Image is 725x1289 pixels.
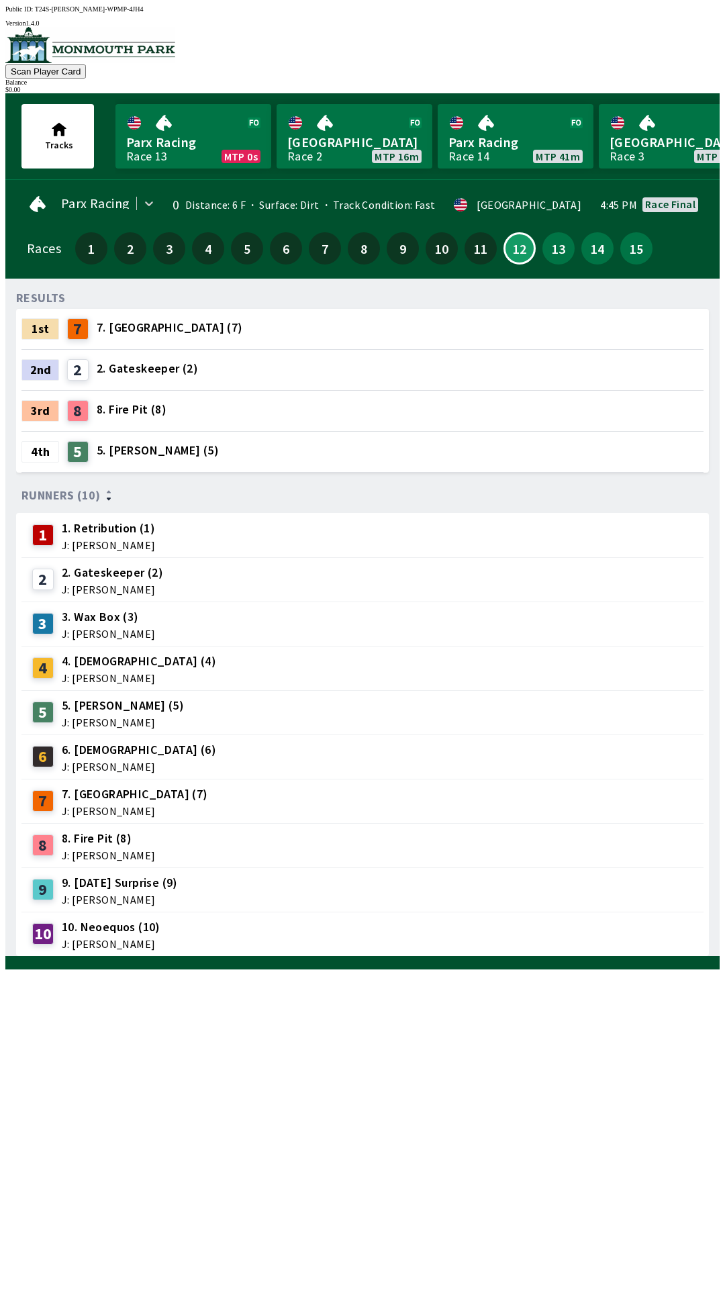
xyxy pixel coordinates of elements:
span: 14 [585,244,610,253]
div: 1 [32,524,54,546]
button: 3 [153,232,185,265]
span: J: [PERSON_NAME] [62,850,155,861]
div: 6 [32,746,54,767]
div: $ 0.00 [5,86,720,93]
span: J: [PERSON_NAME] [62,540,155,551]
div: 3 [32,613,54,634]
span: 7 [312,244,338,253]
button: 7 [309,232,341,265]
div: 2 [67,359,89,381]
button: 1 [75,232,107,265]
div: 5 [67,441,89,463]
span: Runners (10) [21,490,101,501]
button: 6 [270,232,302,265]
div: Race 3 [610,151,644,162]
span: 2. Gateskeeper (2) [62,564,163,581]
div: 4th [21,441,59,463]
button: Tracks [21,104,94,169]
div: Race final [645,199,695,209]
span: 9. [DATE] Surprise (9) [62,874,178,892]
span: J: [PERSON_NAME] [62,894,178,905]
div: 4 [32,657,54,679]
button: Scan Player Card [5,64,86,79]
span: 3 [156,244,182,253]
div: Races [27,243,61,254]
span: Distance: 6 F [185,198,246,211]
button: 4 [192,232,224,265]
div: Runners (10) [21,489,704,502]
div: 2 [32,569,54,590]
div: 8 [32,834,54,856]
span: 1. Retribution (1) [62,520,155,537]
span: Track Condition: Fast [320,198,436,211]
span: J: [PERSON_NAME] [62,806,208,816]
span: 11 [468,244,493,253]
span: 8. Fire Pit (8) [62,830,155,847]
span: 12 [508,245,531,252]
button: 12 [503,232,536,265]
span: J: [PERSON_NAME] [62,673,216,683]
div: Version 1.4.0 [5,19,720,27]
a: Parx RacingRace 13MTP 0s [115,104,271,169]
span: 2. Gateskeeper (2) [97,360,198,377]
span: J: [PERSON_NAME] [62,761,216,772]
button: 5 [231,232,263,265]
div: 5 [32,702,54,723]
button: 14 [581,232,614,265]
span: J: [PERSON_NAME] [62,939,160,949]
span: J: [PERSON_NAME] [62,584,163,595]
span: 5. [PERSON_NAME] (5) [97,442,219,459]
span: J: [PERSON_NAME] [62,717,184,728]
button: 2 [114,232,146,265]
div: [GEOGRAPHIC_DATA] [477,199,581,210]
span: J: [PERSON_NAME] [62,628,155,639]
span: Parx Racing [61,198,130,209]
span: 8. Fire Pit (8) [97,401,166,418]
div: 0 [167,199,179,210]
div: 7 [67,318,89,340]
span: 8 [351,244,377,253]
button: 9 [387,232,419,265]
span: T24S-[PERSON_NAME]-WPMP-4JH4 [35,5,144,13]
button: 10 [426,232,458,265]
div: Race 14 [448,151,490,162]
span: [GEOGRAPHIC_DATA] [287,134,422,151]
div: RESULTS [16,293,66,303]
button: 8 [348,232,380,265]
span: MTP 16m [375,151,419,162]
span: 6. [DEMOGRAPHIC_DATA] (6) [62,741,216,759]
span: 2 [117,244,143,253]
button: 11 [465,232,497,265]
span: 5 [234,244,260,253]
div: 8 [67,400,89,422]
span: 10. Neoequos (10) [62,918,160,936]
span: 7. [GEOGRAPHIC_DATA] (7) [62,785,208,803]
span: 9 [390,244,416,253]
span: MTP 0s [224,151,258,162]
div: Balance [5,79,720,86]
a: Parx RacingRace 14MTP 41m [438,104,593,169]
div: Race 13 [126,151,168,162]
span: 3. Wax Box (3) [62,608,155,626]
span: 7. [GEOGRAPHIC_DATA] (7) [97,319,243,336]
span: Tracks [45,139,73,151]
div: 9 [32,879,54,900]
span: 4:45 PM [600,199,637,210]
span: 4. [DEMOGRAPHIC_DATA] (4) [62,653,216,670]
span: Parx Racing [448,134,583,151]
img: venue logo [5,27,175,63]
span: 6 [273,244,299,253]
span: MTP 41m [536,151,580,162]
div: Public ID: [5,5,720,13]
div: 2nd [21,359,59,381]
div: 3rd [21,400,59,422]
span: Parx Racing [126,134,260,151]
button: 15 [620,232,652,265]
div: 1st [21,318,59,340]
span: 4 [195,244,221,253]
div: 7 [32,790,54,812]
span: 10 [429,244,454,253]
div: 10 [32,923,54,945]
a: [GEOGRAPHIC_DATA]Race 2MTP 16m [277,104,432,169]
span: Surface: Dirt [246,198,320,211]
